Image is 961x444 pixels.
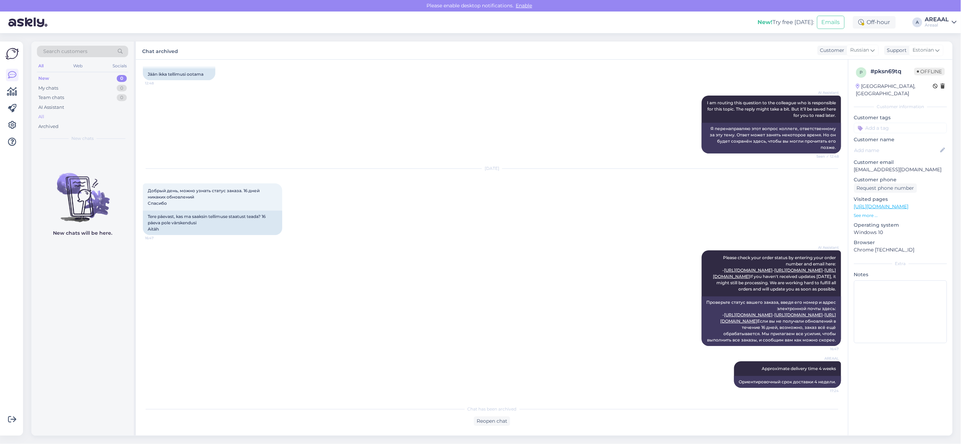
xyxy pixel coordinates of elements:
div: Jään ikka tellimusi ootama [143,68,215,80]
span: 17:24 [813,388,839,393]
a: [URL][DOMAIN_NAME] [724,312,773,317]
p: Customer name [854,136,947,143]
p: Customer phone [854,176,947,183]
input: Add name [854,146,939,154]
div: Extra [854,261,947,267]
span: Russian [851,46,869,54]
button: Emails [817,16,845,29]
div: Socials [111,61,128,70]
div: Web [72,61,84,70]
span: Seen ✓ 12:48 [813,154,839,159]
div: 0 [117,85,127,92]
p: [EMAIL_ADDRESS][DOMAIN_NAME] [854,166,947,173]
div: Team chats [38,94,64,101]
div: Areaal [925,22,949,28]
div: Ориентировочный срок доставки 4 недели. [734,376,841,388]
img: Askly Logo [6,47,19,60]
span: AI Assistant [813,245,839,250]
p: Browser [854,239,947,246]
div: 0 [117,94,127,101]
div: AI Assistant [38,104,64,111]
p: Customer email [854,159,947,166]
div: Customer [817,47,845,54]
img: No chats [31,160,134,223]
div: Try free [DATE]: [758,18,814,27]
span: Enable [514,2,535,9]
span: Chat has been archived [468,406,517,412]
div: Archived [38,123,59,130]
input: Add a tag [854,123,947,133]
span: AI Assistant [813,90,839,95]
p: Visited pages [854,196,947,203]
p: Notes [854,271,947,278]
span: 12:48 [145,81,171,86]
span: New chats [71,135,94,142]
div: New [38,75,49,82]
a: AREAALAreaal [925,17,957,28]
span: Добрый день, можно узнать статус заказа. 16 дней никаких обновлений Спасибо [148,188,261,206]
div: Request phone number [854,183,917,193]
div: A [913,17,922,27]
span: AREAAL [813,356,839,361]
p: Windows 10 [854,229,947,236]
span: I am routing this question to the colleague who is responsible for this topic. The reply might ta... [707,100,837,118]
span: Approximate delivery time 4 weeks [762,366,836,371]
div: All [37,61,45,70]
a: [URL][DOMAIN_NAME] [775,312,823,317]
p: Operating system [854,221,947,229]
a: [URL][DOMAIN_NAME] [775,268,823,273]
div: My chats [38,85,58,92]
span: 16:47 [813,346,839,352]
p: New chats will be here. [53,229,112,237]
div: [DATE] [143,165,841,172]
div: Customer information [854,104,947,110]
label: Chat archived [142,46,178,55]
a: [URL][DOMAIN_NAME] [724,268,773,273]
div: # pksn69tq [871,67,914,76]
span: Estonian [913,46,934,54]
div: Проверьте статус вашего заказа, введя его номер и адрес электронной почты здесь: - - - Если вы не... [702,296,841,346]
div: All [38,113,44,120]
span: p [860,70,863,75]
div: Tere päevast, kas ma saaksin tellimuse staatust teada? 16 päeva pole värskendusi Aitäh [143,211,282,235]
div: 0 [117,75,127,82]
p: See more ... [854,212,947,219]
span: 16:47 [145,235,171,241]
span: Offline [914,68,945,75]
div: AREAAL [925,17,949,22]
div: Support [884,47,907,54]
span: Please check your order status by entering your order number and email here: - - - If you haven't... [713,255,837,292]
b: New! [758,19,773,25]
div: Я перенаправляю этот вопрос коллеге, ответственному за эту тему. Ответ может занять некоторое вре... [702,123,841,153]
div: Off-hour [853,16,896,29]
div: [GEOGRAPHIC_DATA], [GEOGRAPHIC_DATA] [856,83,933,97]
a: [URL][DOMAIN_NAME] [854,203,909,210]
div: Reopen chat [474,416,510,426]
p: Chrome [TECHNICAL_ID] [854,246,947,254]
span: Search customers [43,48,87,55]
p: Customer tags [854,114,947,121]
